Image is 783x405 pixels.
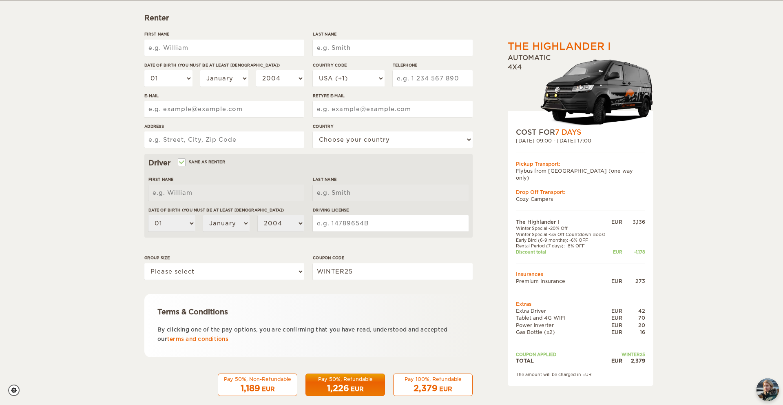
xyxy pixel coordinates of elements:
[516,372,645,377] div: The amount will be charged in EUR
[351,385,364,393] div: EUR
[313,101,473,117] input: e.g. example@example.com
[516,307,610,314] td: Extra Driver
[610,352,645,357] td: WINTER25
[439,385,452,393] div: EUR
[622,322,645,329] div: 20
[610,357,622,364] div: EUR
[516,249,610,255] td: Discount total
[610,278,622,285] div: EUR
[167,336,228,342] a: terms and conditions
[313,176,469,182] label: Last Name
[610,322,622,329] div: EUR
[610,307,622,314] div: EUR
[313,123,473,129] label: Country
[148,185,304,201] input: e.g. William
[516,218,610,225] td: The Highlander I
[223,376,292,383] div: Pay 50%, Non-Refundable
[313,255,473,261] label: Coupon code
[144,255,304,261] label: Group size
[516,196,645,202] td: Cozy Campers
[148,207,304,213] label: Date of birth (You must be at least [DEMOGRAPHIC_DATA])
[516,231,610,237] td: Winter Special -5% Off Countdown Boost
[157,325,460,344] p: By clicking one of the pay options, you are confirming that you have read, understood and accepte...
[313,93,473,99] label: Retype E-mail
[148,158,469,168] div: Driver
[516,352,610,357] td: Coupon applied
[144,131,304,148] input: e.g. Street, City, Zip Code
[144,31,304,37] label: First Name
[393,62,473,68] label: Telephone
[756,378,779,401] img: Freyja at Cozy Campers
[148,176,304,182] label: First Name
[516,314,610,321] td: Tablet and 4G WIFI
[610,218,622,225] div: EUR
[622,329,645,336] div: 16
[508,53,653,127] div: Automatic 4x4
[622,249,645,255] div: -1,178
[313,40,473,56] input: e.g. Smith
[313,31,473,37] label: Last Name
[144,123,304,129] label: Address
[393,70,473,87] input: e.g. 1 234 567 890
[398,376,467,383] div: Pay 100%, Refundable
[414,383,438,393] span: 2,379
[516,127,645,137] div: COST FOR
[622,314,645,321] div: 70
[157,307,460,317] div: Terms & Conditions
[516,243,610,249] td: Rental Period (7 days): -8% OFF
[516,160,645,167] div: Pickup Transport:
[313,207,469,213] label: Driving License
[179,160,184,166] input: Same as renter
[516,278,610,285] td: Premium Insurance
[540,56,653,127] img: stor-stuttur-old-new-5.png
[622,357,645,364] div: 2,379
[218,374,297,396] button: Pay 50%, Non-Refundable 1,189 EUR
[516,271,645,278] td: Insurances
[144,62,304,68] label: Date of birth (You must be at least [DEMOGRAPHIC_DATA])
[313,62,385,68] label: Country Code
[516,225,610,231] td: Winter Special -20% Off
[393,374,473,396] button: Pay 100%, Refundable 2,379 EUR
[622,218,645,225] div: 3,136
[756,378,779,401] button: chat-button
[144,93,304,99] label: E-mail
[610,249,622,255] div: EUR
[313,215,469,231] input: e.g. 14789654B
[313,185,469,201] input: e.g. Smith
[144,40,304,56] input: e.g. William
[516,237,610,243] td: Early Bird (6-9 months): -6% OFF
[610,314,622,321] div: EUR
[179,158,225,166] label: Same as renter
[622,278,645,285] div: 273
[241,383,260,393] span: 1,189
[516,300,645,307] td: Extras
[555,128,581,136] span: 7 Days
[8,385,25,396] a: Cookie settings
[144,13,473,23] div: Renter
[305,374,385,396] button: Pay 50%, Refundable 1,226 EUR
[610,329,622,336] div: EUR
[262,385,275,393] div: EUR
[516,329,610,336] td: Gas Bottle (x2)
[516,167,645,181] td: Flybus from [GEOGRAPHIC_DATA] (one way only)
[327,383,349,393] span: 1,226
[516,322,610,329] td: Power inverter
[144,101,304,117] input: e.g. example@example.com
[311,376,380,383] div: Pay 50%, Refundable
[508,40,611,53] div: The Highlander I
[516,137,645,144] div: [DATE] 09:00 - [DATE] 17:00
[622,307,645,314] div: 42
[516,357,610,364] td: TOTAL
[516,189,645,196] div: Drop Off Transport:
